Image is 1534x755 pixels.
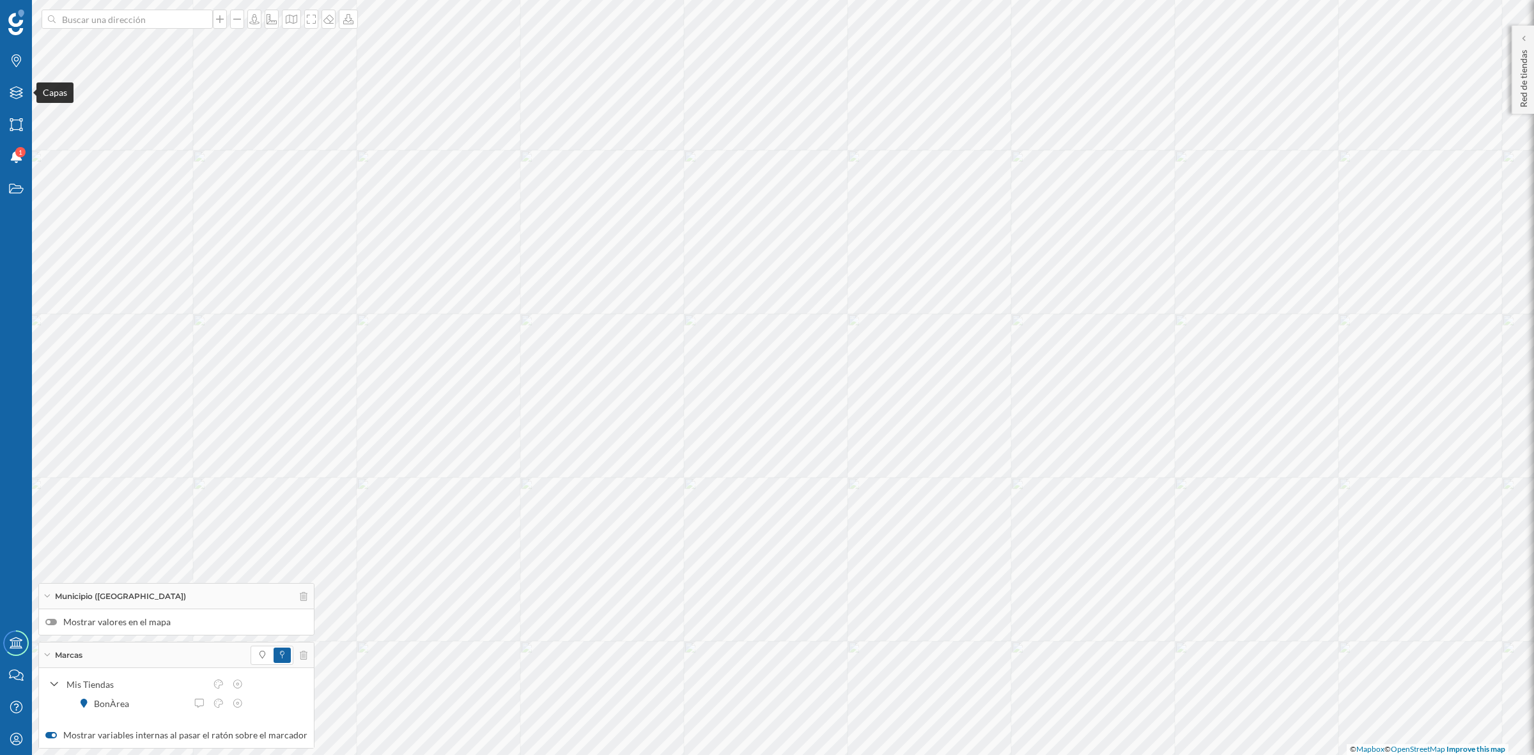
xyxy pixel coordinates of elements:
[36,82,74,103] div: Capas
[1347,744,1508,755] div: © ©
[45,729,307,742] label: Mostrar variables internas al pasar el ratón sobre el marcador
[19,146,22,159] span: 1
[94,697,136,710] div: BonÀrea
[55,591,186,602] span: Municipio ([GEOGRAPHIC_DATA])
[55,650,82,661] span: Marcas
[1391,744,1445,754] a: OpenStreetMap
[45,616,307,628] label: Mostrar valores en el mapa
[1446,744,1505,754] a: Improve this map
[1356,744,1384,754] a: Mapbox
[1517,45,1530,107] p: Red de tiendas
[66,678,206,691] div: Mis Tiendas
[8,10,24,35] img: Geoblink Logo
